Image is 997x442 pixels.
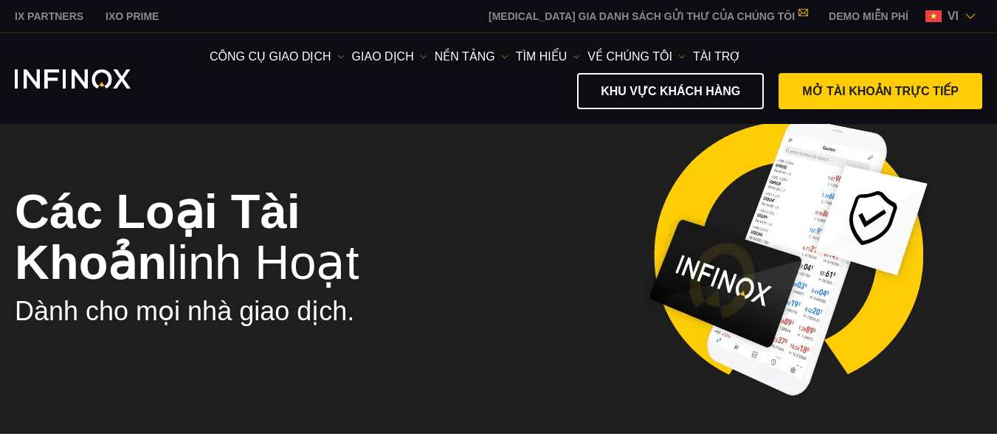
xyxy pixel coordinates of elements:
[15,184,300,289] strong: Các loại tài khoản
[818,9,920,24] a: INFINOX MENU
[516,48,581,66] a: Tìm hiểu
[942,7,965,25] span: vi
[210,48,345,66] a: công cụ giao dịch
[693,48,741,66] a: Tài trợ
[15,69,165,89] a: INFINOX Logo
[435,48,508,66] a: NỀN TẢNG
[15,187,479,288] h1: linh hoạt
[477,10,818,22] a: [MEDICAL_DATA] GIA DANH SÁCH GỬI THƯ CỦA CHÚNG TÔI
[15,295,479,328] h2: Dành cho mọi nhà giao dịch.
[4,9,94,24] a: INFINOX
[94,9,170,24] a: INFINOX
[587,48,686,66] a: VỀ CHÚNG TÔI
[352,48,427,66] a: GIAO DỊCH
[779,73,982,109] a: MỞ TÀI KHOẢN TRỰC TIẾP
[577,73,764,109] a: KHU VỰC KHÁCH HÀNG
